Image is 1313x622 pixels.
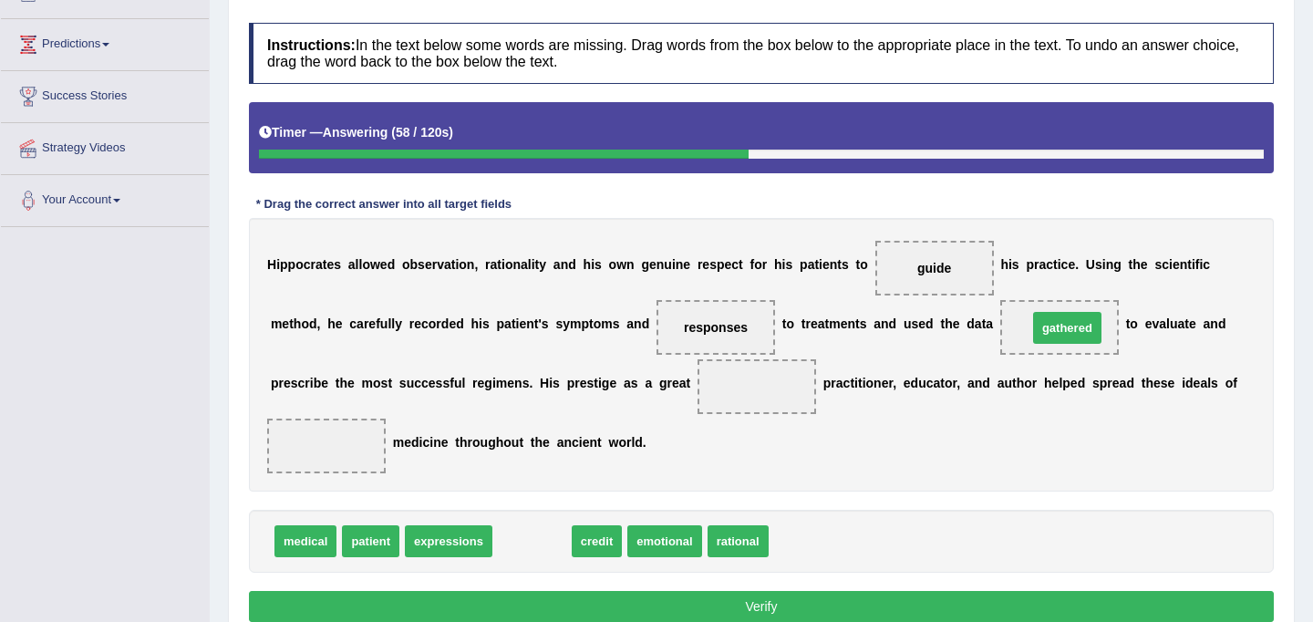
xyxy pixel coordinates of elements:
b: o [594,316,602,331]
b: a [818,316,825,331]
b: p [823,376,832,390]
b: p [567,376,575,390]
b: t [1012,376,1017,390]
b: s [442,376,450,390]
b: e [918,316,925,331]
b: w [616,257,626,272]
b: f [450,376,454,390]
b: n [514,376,522,390]
b: d [456,316,464,331]
b: i [782,257,786,272]
b: a [315,257,323,272]
b: h [1132,257,1141,272]
b: t [589,316,594,331]
b: a [357,316,364,331]
b: t [535,257,540,272]
b: a [934,376,941,390]
b: a [504,316,512,331]
b: p [288,257,296,272]
b: r [485,257,490,272]
b: e [321,376,328,390]
b: a [967,376,975,390]
b: i [516,316,520,331]
b: n [874,376,882,390]
b: a [521,257,528,272]
b: p [1026,257,1034,272]
b: r [1034,257,1039,272]
b: , [317,316,321,331]
b: v [437,257,444,272]
b: h [471,316,480,331]
b: t [1187,257,1192,272]
b: o [505,257,513,272]
b: d [925,316,934,331]
b: s [709,257,717,272]
b: d [911,376,919,390]
b: t [940,316,945,331]
b: s [785,257,792,272]
b: o [295,257,304,272]
b: s [522,376,530,390]
div: * Drag the correct answer into all target fields [249,196,519,213]
b: r [667,376,672,390]
b: a [986,316,993,331]
b: t [497,257,501,272]
a: Predictions [1,19,209,65]
b: i [492,376,496,390]
b: y [563,316,570,331]
b: ( [391,125,396,140]
span: guide [917,261,951,275]
b: e [336,316,343,331]
b: n [975,376,983,390]
b: o [609,257,617,272]
b: e [580,376,587,390]
b: v [1152,316,1159,331]
b: s [1154,257,1162,272]
b: n [847,316,855,331]
b: t [739,257,743,272]
b: e [425,257,432,272]
b: s [381,376,388,390]
b: r [762,257,767,272]
b: t [594,376,598,390]
b: e [811,316,818,331]
b: p [717,257,725,272]
b: a [1178,316,1185,331]
b: t [1053,257,1058,272]
b: g [641,257,649,272]
b: s [631,376,638,390]
b: h [327,316,336,331]
b: n [1106,257,1114,272]
b: i [455,257,459,272]
b: e [882,376,889,390]
b: f [376,316,380,331]
b: r [432,257,437,272]
b: n [634,316,642,331]
b: ) [449,125,453,140]
b: o [860,257,868,272]
b: e [429,376,436,390]
b: u [454,376,462,390]
b: Answering [323,125,388,140]
b: c [1203,257,1210,272]
b: u [904,316,912,331]
b: . [529,376,532,390]
b: i [854,376,858,390]
b: t [289,316,294,331]
b: n [881,316,889,331]
b: a [808,257,815,272]
a: Your Account [1,175,209,221]
b: r [698,257,702,272]
b: b [410,257,419,272]
b: a [975,316,982,331]
b: a [1204,316,1211,331]
b: h [294,316,302,331]
b: , [956,376,960,390]
b: m [271,316,282,331]
b: a [626,316,634,331]
b: u [1004,376,1012,390]
b: m [362,376,373,390]
b: d [967,316,975,331]
b: c [304,257,311,272]
b: t [512,316,516,331]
